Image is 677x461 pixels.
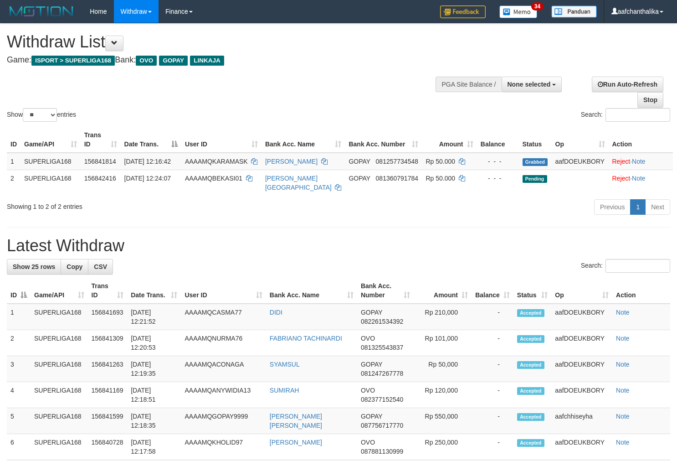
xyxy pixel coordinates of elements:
[270,413,322,429] a: [PERSON_NAME] [PERSON_NAME]
[124,158,171,165] span: [DATE] 12:16:42
[88,278,128,304] th: Trans ID: activate to sort column ascending
[472,304,513,330] td: -
[88,382,128,408] td: 156841169
[414,382,472,408] td: Rp 120,000
[472,382,513,408] td: -
[523,158,548,166] span: Grabbed
[31,434,88,460] td: SUPERLIGA168
[508,81,551,88] span: None selected
[376,175,418,182] span: Copy 081360791784 to clipboard
[517,439,544,447] span: Accepted
[127,434,181,460] td: [DATE] 12:17:58
[7,33,442,51] h1: Withdraw List
[616,439,630,446] a: Note
[31,278,88,304] th: Game/API: activate to sort column ascending
[270,387,299,394] a: SUMIRAH
[181,434,266,460] td: AAAAMQKHOLID97
[21,170,81,196] td: SUPERLIGA168
[472,278,513,304] th: Balance: activate to sort column ascending
[94,263,107,270] span: CSV
[136,56,157,66] span: OVO
[517,413,544,421] span: Accepted
[551,382,612,408] td: aafDOEUKBORY
[181,330,266,356] td: AAAAMQNURMA76
[605,259,670,273] input: Search:
[88,259,113,275] a: CSV
[181,304,266,330] td: AAAAMQCASMA77
[361,387,375,394] span: OVO
[414,434,472,460] td: Rp 250,000
[361,396,403,403] span: Copy 082377152540 to clipboard
[517,335,544,343] span: Accepted
[632,175,646,182] a: Note
[513,278,551,304] th: Status: activate to sort column ascending
[517,309,544,317] span: Accepted
[616,335,630,342] a: Note
[357,278,414,304] th: Bank Acc. Number: activate to sort column ascending
[361,422,403,429] span: Copy 087756717770 to clipboard
[181,278,266,304] th: User ID: activate to sort column ascending
[185,158,248,165] span: AAAAMQKARAMASK
[7,127,21,153] th: ID
[630,199,646,215] a: 1
[502,77,562,92] button: None selected
[81,127,121,153] th: Trans ID: activate to sort column ascending
[7,434,31,460] td: 6
[472,434,513,460] td: -
[31,56,115,66] span: ISPORT > SUPERLIGA168
[499,5,538,18] img: Button%20Memo.svg
[414,278,472,304] th: Amount: activate to sort column ascending
[181,382,266,408] td: AAAAMQANYWIDIA13
[21,127,81,153] th: Game/API: activate to sort column ascending
[121,127,181,153] th: Date Trans.: activate to sort column descending
[616,413,630,420] a: Note
[551,330,612,356] td: aafDOEUKBORY
[349,175,370,182] span: GOPAY
[592,77,663,92] a: Run Auto-Refresh
[376,158,418,165] span: Copy 081257734548 to clipboard
[361,370,403,377] span: Copy 081247267778 to clipboard
[609,170,673,196] td: ·
[31,382,88,408] td: SUPERLIGA168
[7,304,31,330] td: 1
[124,175,171,182] span: [DATE] 12:24:07
[7,382,31,408] td: 4
[414,408,472,434] td: Rp 550,000
[552,153,609,170] td: aafDOEUKBORY
[88,330,128,356] td: 156841309
[517,387,544,395] span: Accepted
[270,361,300,368] a: SYAMSUL
[551,408,612,434] td: aafchhiseyha
[414,330,472,356] td: Rp 101,000
[265,158,318,165] a: [PERSON_NAME]
[481,157,515,166] div: - - -
[361,361,382,368] span: GOPAY
[262,127,345,153] th: Bank Acc. Name: activate to sort column ascending
[349,158,370,165] span: GOPAY
[551,304,612,330] td: aafDOEUKBORY
[88,304,128,330] td: 156841693
[265,175,332,191] a: [PERSON_NAME] [GEOGRAPHIC_DATA]
[31,356,88,382] td: SUPERLIGA168
[270,439,322,446] a: [PERSON_NAME]
[127,408,181,434] td: [DATE] 12:18:35
[632,158,646,165] a: Note
[472,408,513,434] td: -
[31,408,88,434] td: SUPERLIGA168
[31,330,88,356] td: SUPERLIGA168
[88,356,128,382] td: 156841263
[477,127,519,153] th: Balance
[551,434,612,460] td: aafDOEUKBORY
[472,356,513,382] td: -
[612,175,631,182] a: Reject
[88,408,128,434] td: 156841599
[517,361,544,369] span: Accepted
[581,259,670,273] label: Search:
[551,278,612,304] th: Op: activate to sort column ascending
[481,174,515,183] div: - - -
[616,387,630,394] a: Note
[436,77,501,92] div: PGA Site Balance /
[551,356,612,382] td: aafDOEUKBORY
[7,330,31,356] td: 2
[61,259,88,275] a: Copy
